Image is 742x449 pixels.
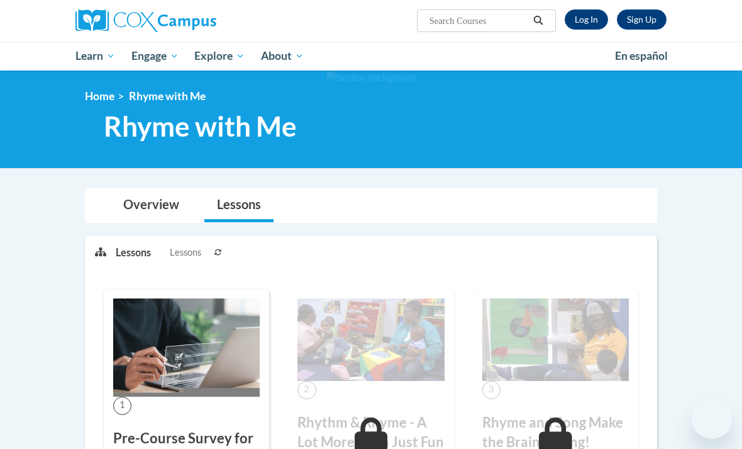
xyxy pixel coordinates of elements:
span: Learn [75,48,115,64]
img: Course Image [113,298,260,397]
span: 1 [113,397,131,415]
span: Rhyme with Me [129,89,206,103]
img: Course Image [482,298,629,381]
span: Explore [194,48,245,64]
a: Cox Campus [75,9,260,32]
a: Engage [123,42,187,71]
span: Engage [131,48,179,64]
input: Search Courses [428,13,529,28]
a: Explore [186,42,253,71]
a: Learn [67,42,123,71]
span: En español [615,49,668,62]
span: About [261,48,304,64]
button: Search [529,13,548,28]
a: Register [617,9,667,30]
span: 3 [482,381,501,399]
p: Lessons [116,246,151,259]
iframe: Button to launch messaging window [692,399,732,439]
a: Log In [565,9,608,30]
span: Rhyme with Me [104,110,297,143]
img: Cox Campus [75,9,216,32]
div: Main menu [66,42,676,71]
span: 2 [297,381,316,399]
a: About [253,42,312,71]
img: Section background [326,71,416,85]
a: Home [85,89,114,103]
img: Course Image [297,298,444,381]
a: Lessons [204,189,274,222]
span: Lessons [170,246,201,259]
a: En español [607,43,676,69]
a: Overview [111,189,192,222]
